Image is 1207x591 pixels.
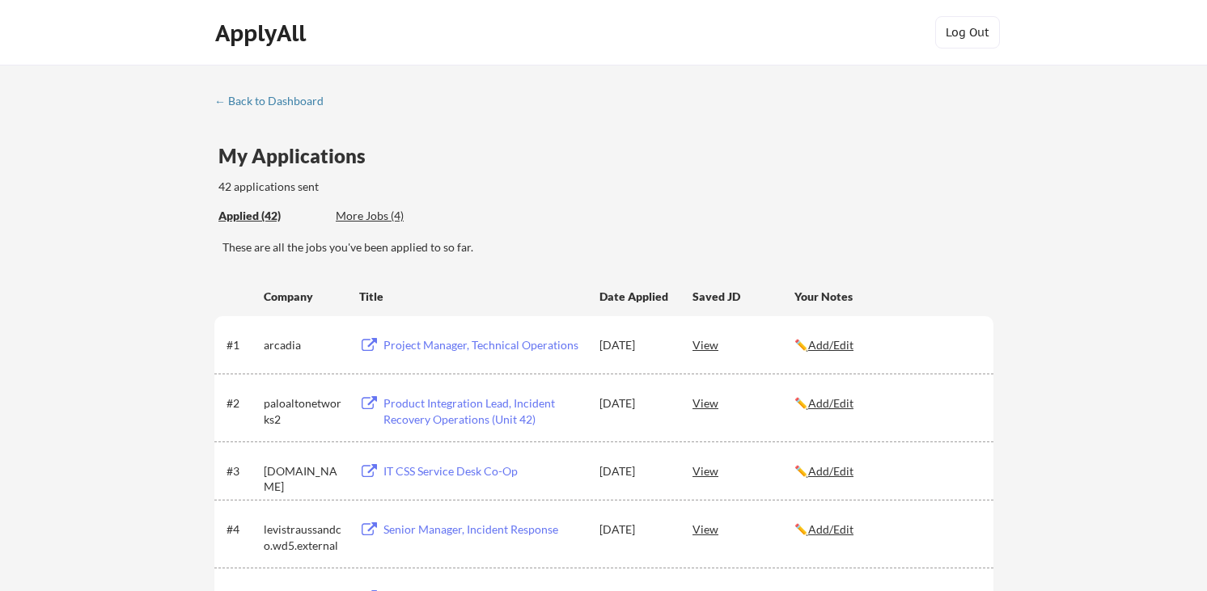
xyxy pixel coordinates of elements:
div: These are all the jobs you've been applied to so far. [218,208,324,225]
div: View [692,456,794,485]
u: Add/Edit [808,464,853,478]
u: Add/Edit [808,522,853,536]
div: These are job applications we think you'd be a good fit for, but couldn't apply you to automatica... [336,208,455,225]
a: ← Back to Dashboard [214,95,336,111]
div: #3 [227,463,258,479]
div: Company [264,289,345,305]
div: #1 [227,337,258,353]
div: Project Manager, Technical Operations [383,337,584,353]
div: [DATE] [599,337,671,353]
div: ApplyAll [215,19,311,47]
button: Log Out [935,16,1000,49]
div: [DOMAIN_NAME] [264,463,345,495]
div: ✏️ [794,521,979,538]
u: Add/Edit [808,396,853,410]
div: paloaltonetworks2 [264,395,345,427]
div: Senior Manager, Incident Response [383,521,584,538]
div: More Jobs (4) [336,208,455,224]
div: These are all the jobs you've been applied to so far. [222,239,993,255]
u: Add/Edit [808,338,853,352]
div: [DATE] [599,395,671,412]
div: [DATE] [599,521,671,538]
div: My Applications [218,146,379,166]
div: View [692,330,794,359]
div: Date Applied [599,289,671,305]
div: #2 [227,395,258,412]
div: Title [359,289,584,305]
div: Your Notes [794,289,979,305]
div: levistraussandco.wd5.external [264,521,345,553]
div: ← Back to Dashboard [214,95,336,107]
div: 42 applications sent [218,179,532,195]
div: Applied (42) [218,208,324,224]
div: ✏️ [794,463,979,479]
div: Saved JD [692,281,794,310]
div: [DATE] [599,463,671,479]
div: ✏️ [794,395,979,412]
div: #4 [227,521,258,538]
div: View [692,388,794,417]
div: ✏️ [794,337,979,353]
div: Product Integration Lead, Incident Recovery Operations (Unit 42) [383,395,584,427]
div: View [692,514,794,543]
div: arcadia [264,337,345,353]
div: IT CSS Service Desk Co-Op [383,463,584,479]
